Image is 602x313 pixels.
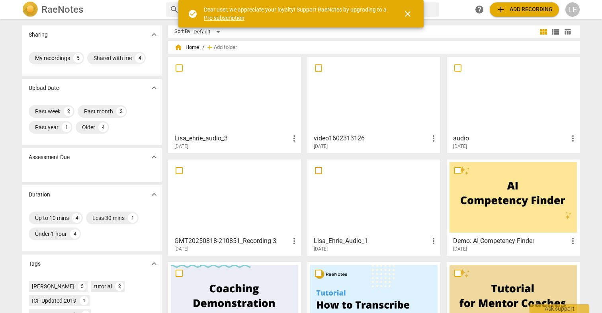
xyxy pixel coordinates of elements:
a: Lisa_Ehrie_Audio_1[DATE] [310,162,438,252]
a: audio[DATE] [450,60,577,150]
div: [PERSON_NAME] [32,282,74,290]
span: [DATE] [314,143,328,150]
div: 4 [98,122,108,132]
button: Tile view [537,26,549,38]
div: Shared with me [94,54,132,62]
p: Upload Date [29,84,59,92]
div: Less 30 mins [92,214,125,222]
button: Close [398,4,417,23]
div: Dear user, we appreciate your loyalty! Support RaeNotes by upgrading to a [204,6,389,22]
span: [DATE] [453,246,467,253]
button: Show more [148,151,160,163]
div: 2 [64,107,73,116]
div: 5 [78,282,86,291]
div: 1 [62,122,71,132]
div: Sort By [174,29,190,35]
span: view_list [551,27,560,37]
span: Add recording [496,5,553,14]
span: more_vert [568,134,578,143]
div: Past week [35,107,61,115]
h3: Demo: AI Competency Finder [453,236,568,246]
h3: video1602313126 [314,134,429,143]
span: table_chart [564,28,571,35]
button: Table view [561,26,573,38]
span: more_vert [429,236,438,246]
div: 1 [80,296,88,305]
p: Duration [29,191,50,199]
span: [DATE] [453,143,467,150]
span: more_vert [289,134,299,143]
p: Sharing [29,31,48,39]
span: view_module [539,27,548,37]
div: My recordings [35,54,70,62]
span: expand_more [149,152,159,162]
span: Add folder [214,45,237,51]
button: Show more [148,29,160,41]
span: check_circle [188,9,197,19]
span: help [475,5,484,14]
span: home [174,43,182,51]
span: expand_more [149,259,159,268]
div: 4 [135,53,145,63]
div: 5 [73,53,83,63]
a: video1602313126[DATE] [310,60,438,150]
span: close [403,9,412,19]
div: Default [193,25,223,38]
button: Show more [148,82,160,94]
div: 1 [128,213,137,223]
div: Under 1 hour [35,230,67,238]
a: Help [472,2,487,17]
span: search [170,5,179,14]
span: expand_more [149,83,159,93]
p: Assessment Due [29,153,70,161]
a: GMT20250818-210851_Recording 3[DATE] [171,162,298,252]
span: more_vert [429,134,438,143]
p: Tags [29,260,41,268]
span: expand_more [149,30,159,39]
span: expand_more [149,190,159,199]
button: Show more [148,189,160,200]
h2: RaeNotes [41,4,83,15]
span: [DATE] [314,246,328,253]
h3: Lisa_Ehrie_Audio_1 [314,236,429,246]
span: [DATE] [174,246,188,253]
span: add [206,43,214,51]
a: Lisa_ehrie_audio_3[DATE] [171,60,298,150]
div: Past month [84,107,113,115]
div: 2 [115,282,124,291]
div: ICF Updated 2019 [32,297,76,305]
button: List view [549,26,561,38]
span: / [202,45,204,51]
div: Ask support [530,304,589,313]
div: 4 [70,229,80,239]
div: Older [82,123,95,131]
h3: audio [453,134,568,143]
span: [DATE] [174,143,188,150]
button: LE [565,2,580,17]
button: Upload [490,2,559,17]
div: tutorial [94,282,112,290]
span: more_vert [289,236,299,246]
h3: Lisa_ehrie_audio_3 [174,134,289,143]
a: Demo: AI Competency Finder[DATE] [450,162,577,252]
h3: GMT20250818-210851_Recording 3 [174,236,289,246]
a: LogoRaeNotes [22,2,160,17]
div: Up to 10 mins [35,214,69,222]
button: Show more [148,258,160,270]
div: Past year [35,123,59,131]
span: add [496,5,506,14]
div: 2 [116,107,126,116]
a: Pro subscription [204,15,244,21]
span: Home [174,43,199,51]
img: Logo [22,2,38,17]
div: 4 [72,213,82,223]
span: more_vert [568,236,578,246]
